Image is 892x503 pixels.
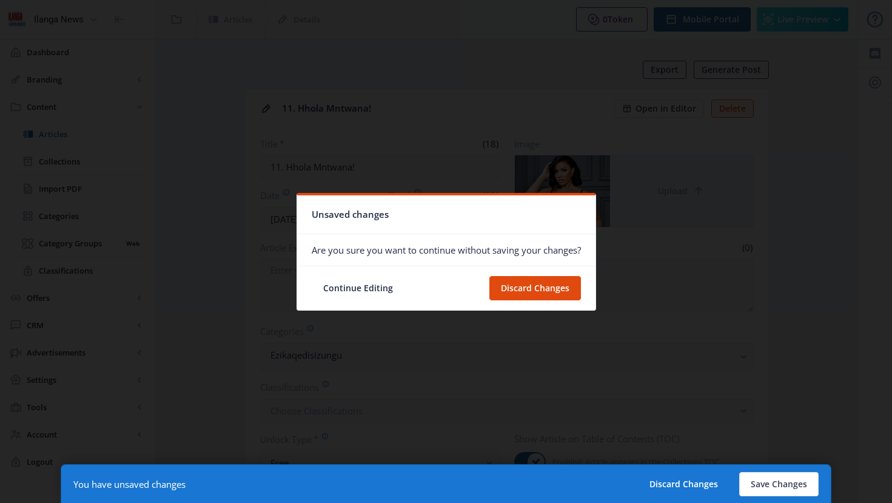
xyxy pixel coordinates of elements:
[297,234,595,266] nb-card-body: Are you sure you want to continue without saving your changes?
[312,276,404,300] button: Continue Editing
[739,472,819,496] button: Save Changes
[73,478,186,490] div: You have unsaved changes
[297,195,595,234] nb-card-header: Unsaved changes
[638,472,729,496] button: Discard Changes
[489,276,581,300] button: Discard Changes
